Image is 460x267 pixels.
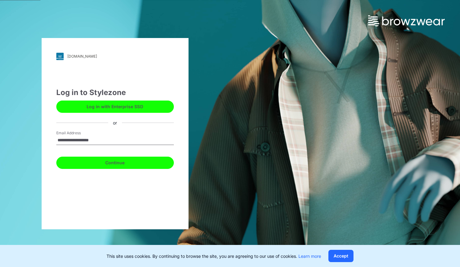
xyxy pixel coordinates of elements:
[56,87,174,98] div: Log in to Stylezone
[328,250,353,262] button: Accept
[56,130,99,136] label: Email Address
[368,15,445,26] img: browzwear-logo.73288ffb.svg
[108,120,122,126] div: or
[67,54,97,59] div: [DOMAIN_NAME]
[56,101,174,113] button: Log in with Enterprise SSO
[298,254,321,259] a: Learn more
[107,253,321,259] p: This site uses cookies. By continuing to browse the site, you are agreeing to our use of cookies.
[56,157,174,169] button: Continue
[56,53,64,60] img: svg+xml;base64,PHN2ZyB3aWR0aD0iMjgiIGhlaWdodD0iMjgiIHZpZXdCb3g9IjAgMCAyOCAyOCIgZmlsbD0ibm9uZSIgeG...
[56,53,174,60] a: [DOMAIN_NAME]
